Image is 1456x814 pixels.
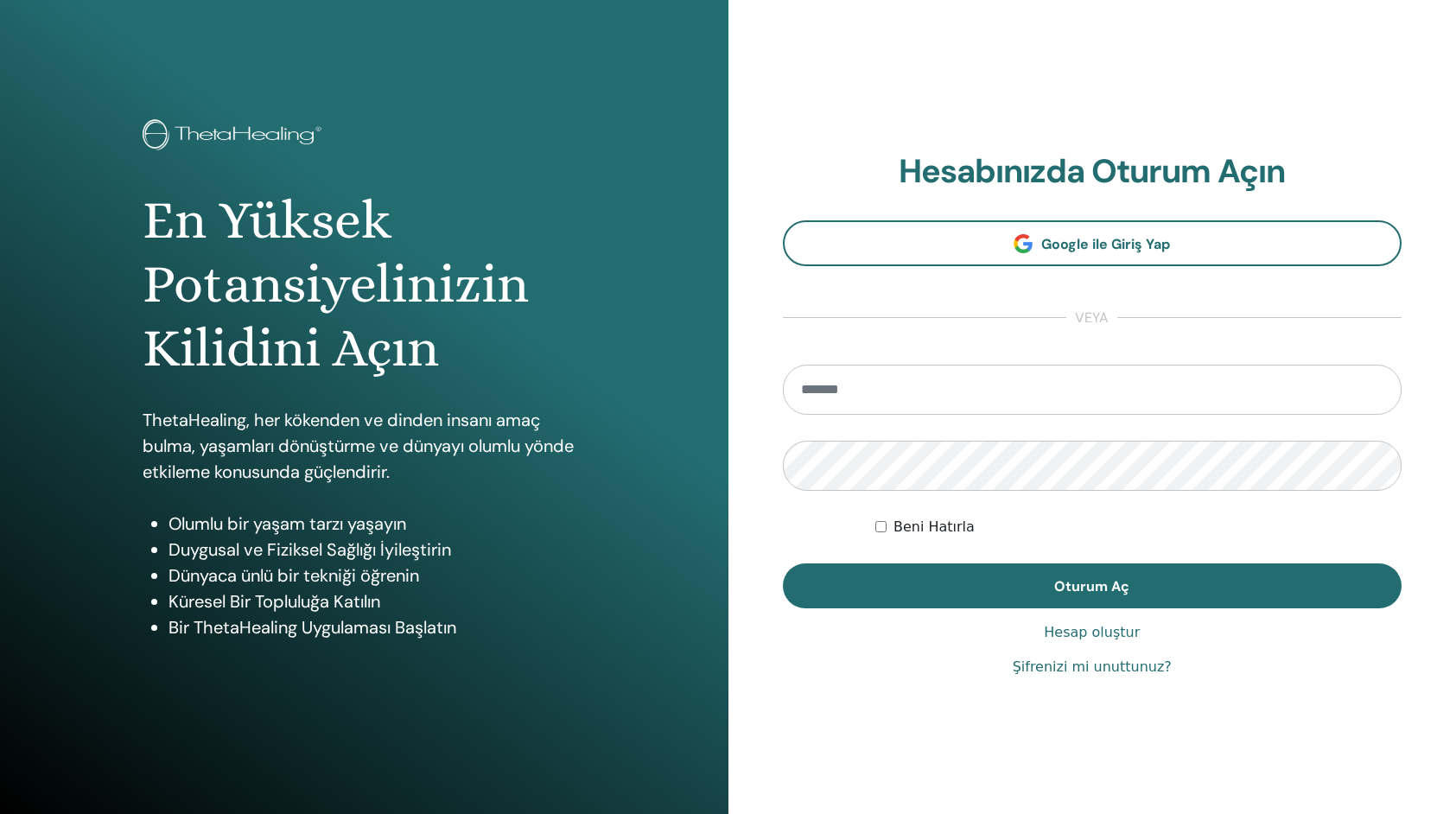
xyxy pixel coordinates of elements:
[875,517,1402,537] div: Keep me authenticated indefinitely or until I manually logout
[1066,308,1117,328] span: veya
[783,152,1402,192] h2: Hesabınızda Oturum Açın
[1041,235,1170,253] span: Google ile Giriş Yap
[143,407,585,485] p: ThetaHealing, her kökenden ve dinden insanı amaç bulma, yaşamları dönüştürme ve dünyayı olumlu yö...
[1054,577,1129,595] span: Oturum Aç
[168,563,585,588] li: Dünyaca ünlü bir tekniği öğrenin
[168,588,585,614] li: Küresel Bir Topluluğa Katılın
[1013,657,1172,677] a: Şifrenizi mi unuttunuz?
[143,188,585,381] h1: En Yüksek Potansiyelinizin Kilidini Açın
[168,511,585,537] li: Olumlu bir yaşam tarzı yaşayın
[1044,622,1140,643] a: Hesap oluştur
[893,517,975,537] label: Beni Hatırla
[168,614,585,640] li: Bir ThetaHealing Uygulaması Başlatın
[783,563,1402,608] button: Oturum Aç
[168,537,585,563] li: Duygusal ve Fiziksel Sağlığı İyileştirin
[783,220,1402,266] a: Google ile Giriş Yap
